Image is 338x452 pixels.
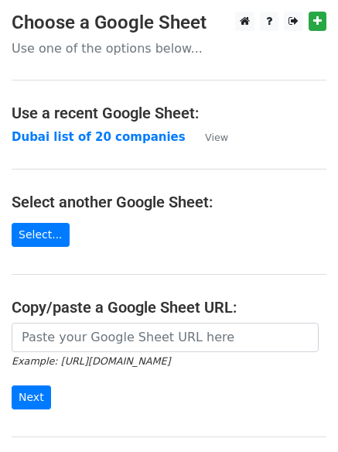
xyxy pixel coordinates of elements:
p: Use one of the options below... [12,40,326,56]
h4: Use a recent Google Sheet: [12,104,326,122]
input: Paste your Google Sheet URL here [12,323,319,352]
small: View [205,132,228,143]
small: Example: [URL][DOMAIN_NAME] [12,355,170,367]
a: View [189,130,228,144]
h3: Choose a Google Sheet [12,12,326,34]
h4: Select another Google Sheet: [12,193,326,211]
h4: Copy/paste a Google Sheet URL: [12,298,326,317]
a: Select... [12,223,70,247]
iframe: Chat Widget [261,378,338,452]
input: Next [12,385,51,409]
a: Dubai list of 20 companies [12,130,186,144]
